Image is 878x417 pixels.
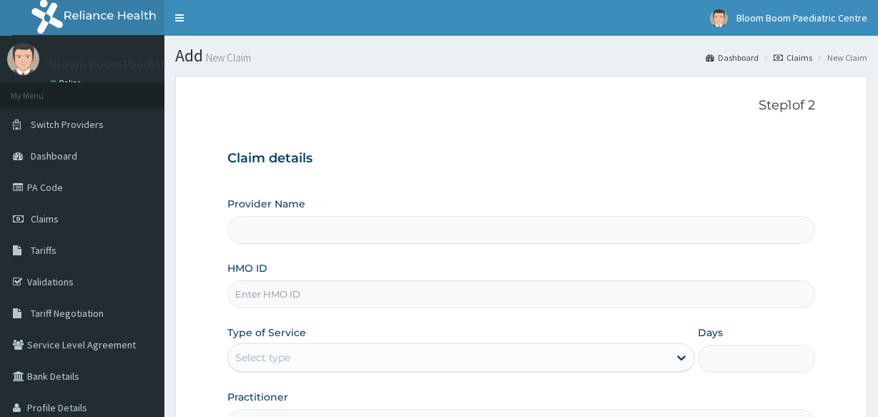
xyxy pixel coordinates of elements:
[50,78,84,88] a: Online
[227,151,814,167] h3: Claim details
[706,51,759,64] a: Dashboard
[235,350,290,365] div: Select type
[227,325,306,340] label: Type of Service
[31,118,104,131] span: Switch Providers
[227,280,814,308] input: Enter HMO ID
[227,98,814,114] p: Step 1 of 2
[227,390,288,404] label: Practitioner
[203,52,251,63] small: New Claim
[175,46,867,65] h1: Add
[814,51,867,64] li: New Claim
[698,325,723,340] label: Days
[31,307,104,320] span: Tariff Negotiation
[710,9,728,27] img: User Image
[50,58,221,71] p: Bloom Boom Paediatric Centre
[227,197,305,211] label: Provider Name
[31,244,56,257] span: Tariffs
[7,43,39,75] img: User Image
[227,261,267,275] label: HMO ID
[31,149,77,162] span: Dashboard
[31,212,59,225] span: Claims
[774,51,812,64] a: Claims
[736,11,867,24] span: Bloom Boom Paediatric Centre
